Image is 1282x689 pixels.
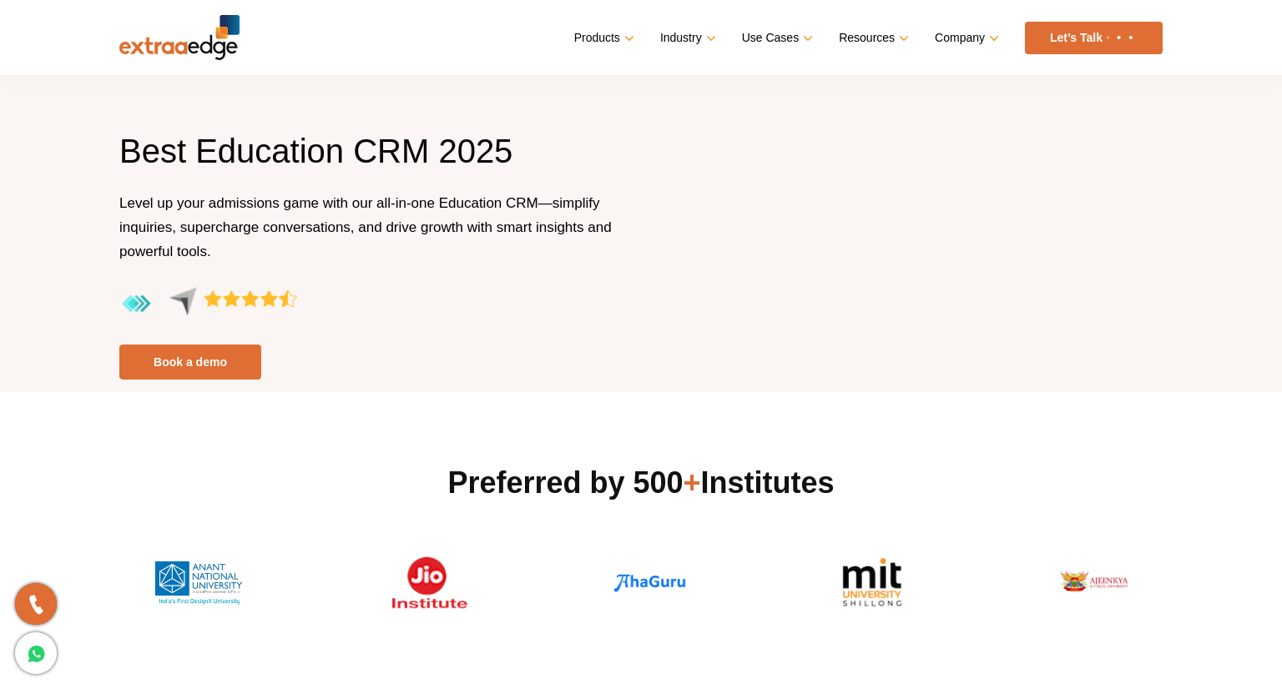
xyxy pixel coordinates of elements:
[574,26,631,50] a: Products
[839,26,906,50] a: Resources
[119,344,261,380] a: Book a demo
[119,287,297,321] img: aggregate-rating-by-users
[1025,22,1163,54] a: Let’s Talk
[660,26,713,50] a: Industry
[119,195,612,259] span: Level up your admissions game with our all-in-one Education CRM—simplify inquiries, supercharge c...
[684,465,701,500] span: +
[119,463,1163,503] h2: Preferred by 500 Institutes
[119,129,628,191] h1: Best Education CRM 2025
[935,26,996,50] a: Company
[742,26,810,50] a: Use Cases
